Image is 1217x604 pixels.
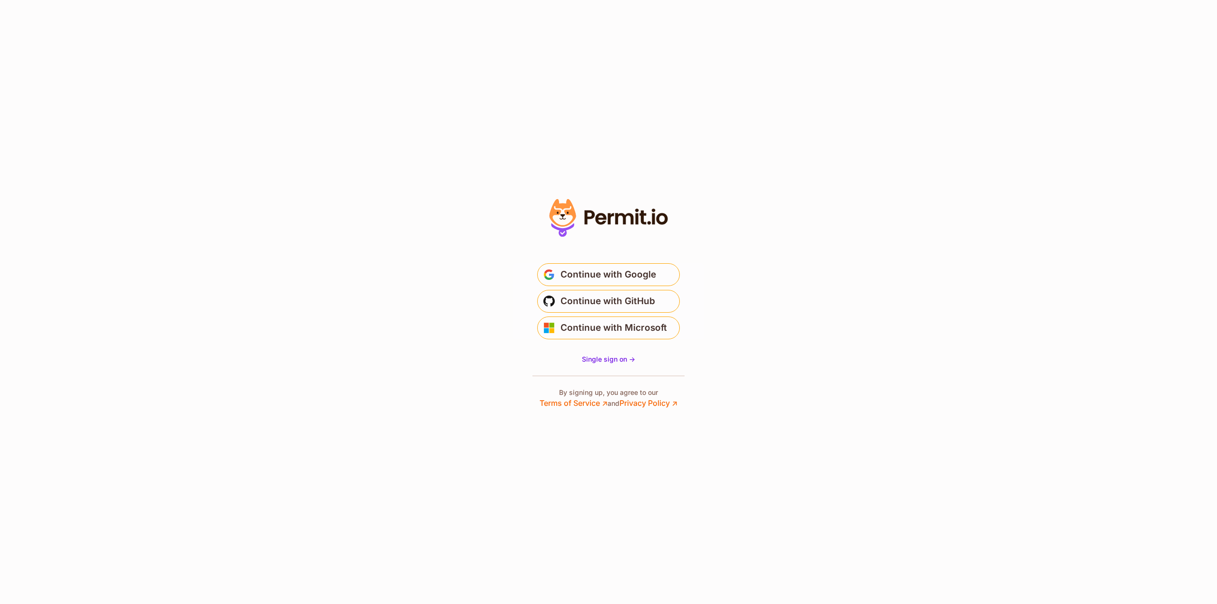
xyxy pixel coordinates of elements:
[560,294,655,309] span: Continue with GitHub
[540,398,608,408] a: Terms of Service ↗
[582,355,635,363] span: Single sign on ->
[560,267,656,282] span: Continue with Google
[540,388,677,409] p: By signing up, you agree to our and
[537,263,680,286] button: Continue with Google
[537,316,680,339] button: Continue with Microsoft
[582,355,635,364] a: Single sign on ->
[560,320,667,336] span: Continue with Microsoft
[537,290,680,313] button: Continue with GitHub
[619,398,677,408] a: Privacy Policy ↗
